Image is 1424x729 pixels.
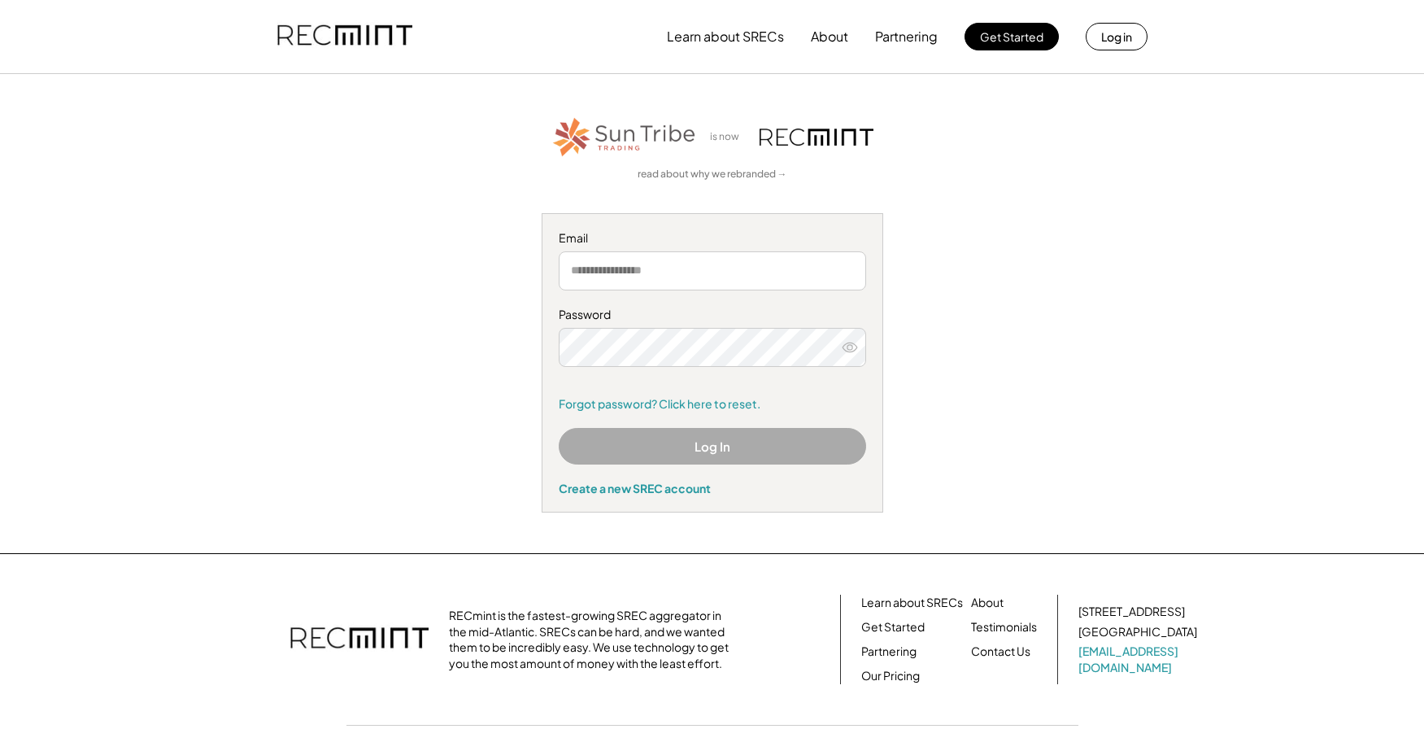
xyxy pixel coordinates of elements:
[861,644,917,660] a: Partnering
[971,644,1030,660] a: Contact Us
[1078,644,1200,675] a: [EMAIL_ADDRESS][DOMAIN_NAME]
[706,130,751,144] div: is now
[667,20,784,53] button: Learn about SRECs
[965,23,1059,50] button: Get Started
[861,668,920,684] a: Our Pricing
[559,230,866,247] div: Email
[861,595,963,611] a: Learn about SRECs
[875,20,938,53] button: Partnering
[1086,23,1147,50] button: Log in
[559,396,866,413] a: Forgot password? Click here to reset.
[1078,624,1197,640] div: [GEOGRAPHIC_DATA]
[449,608,738,671] div: RECmint is the fastest-growing SREC aggregator in the mid-Atlantic. SRECs can be hard, and we wan...
[559,307,866,323] div: Password
[638,168,787,181] a: read about why we rebranded →
[559,481,866,495] div: Create a new SREC account
[551,115,698,159] img: STT_Horizontal_Logo%2B-%2BColor.png
[811,20,848,53] button: About
[971,619,1037,635] a: Testimonials
[277,9,412,64] img: recmint-logotype%403x.png
[1078,604,1185,620] div: [STREET_ADDRESS]
[559,428,866,465] button: Log In
[861,619,925,635] a: Get Started
[971,595,1004,611] a: About
[760,129,873,146] img: recmint-logotype%403x.png
[290,611,429,668] img: recmint-logotype%403x.png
